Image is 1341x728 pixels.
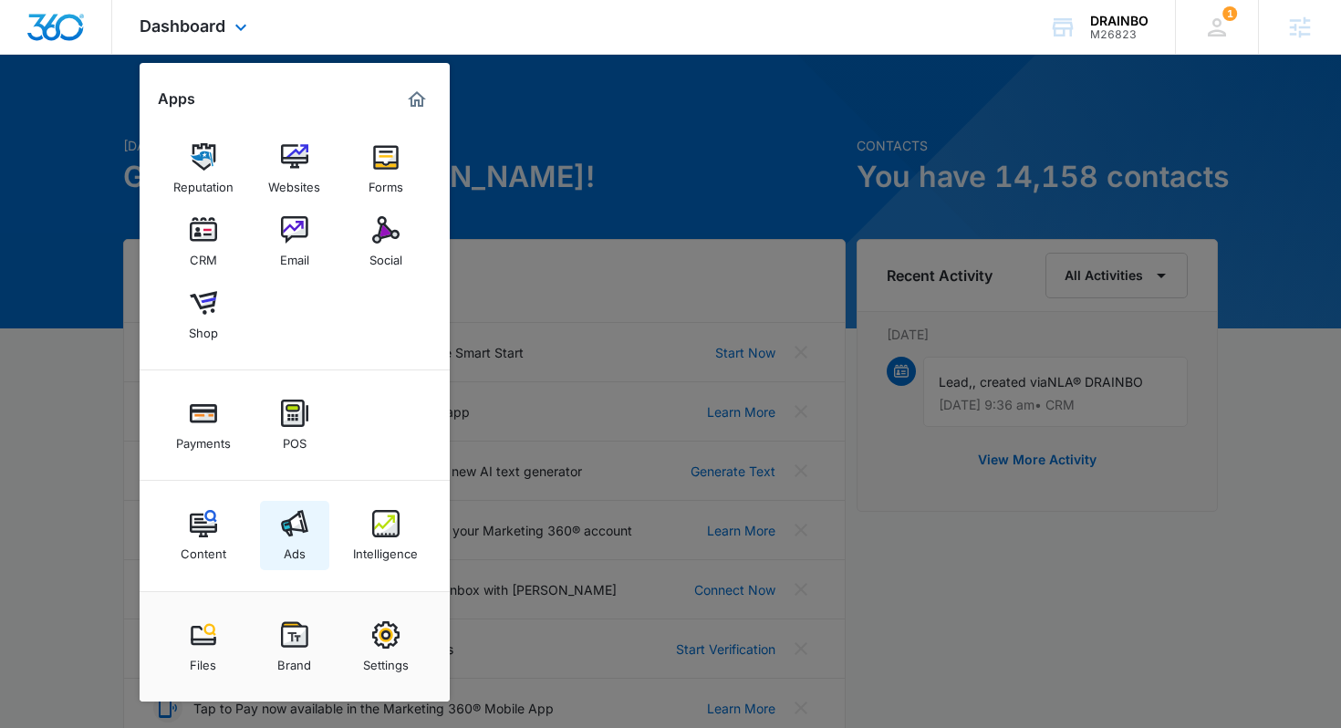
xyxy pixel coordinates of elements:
[277,649,311,672] div: Brand
[140,16,225,36] span: Dashboard
[260,501,329,570] a: Ads
[1222,6,1237,21] span: 1
[369,171,403,194] div: Forms
[260,207,329,276] a: Email
[190,649,216,672] div: Files
[351,207,421,276] a: Social
[169,612,238,681] a: Files
[268,171,320,194] div: Websites
[369,244,402,267] div: Social
[169,207,238,276] a: CRM
[1090,28,1149,41] div: account id
[402,85,431,114] a: Marketing 360® Dashboard
[169,390,238,460] a: Payments
[1222,6,1237,21] div: notifications count
[351,501,421,570] a: Intelligence
[363,649,409,672] div: Settings
[260,612,329,681] a: Brand
[158,90,195,108] h2: Apps
[351,612,421,681] a: Settings
[260,134,329,203] a: Websites
[176,427,231,451] div: Payments
[169,280,238,349] a: Shop
[190,244,217,267] div: CRM
[1090,14,1149,28] div: account name
[351,134,421,203] a: Forms
[280,244,309,267] div: Email
[260,390,329,460] a: POS
[284,537,306,561] div: Ads
[169,134,238,203] a: Reputation
[353,537,418,561] div: Intelligence
[283,427,307,451] div: POS
[173,171,234,194] div: Reputation
[169,501,238,570] a: Content
[189,317,218,340] div: Shop
[181,537,226,561] div: Content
